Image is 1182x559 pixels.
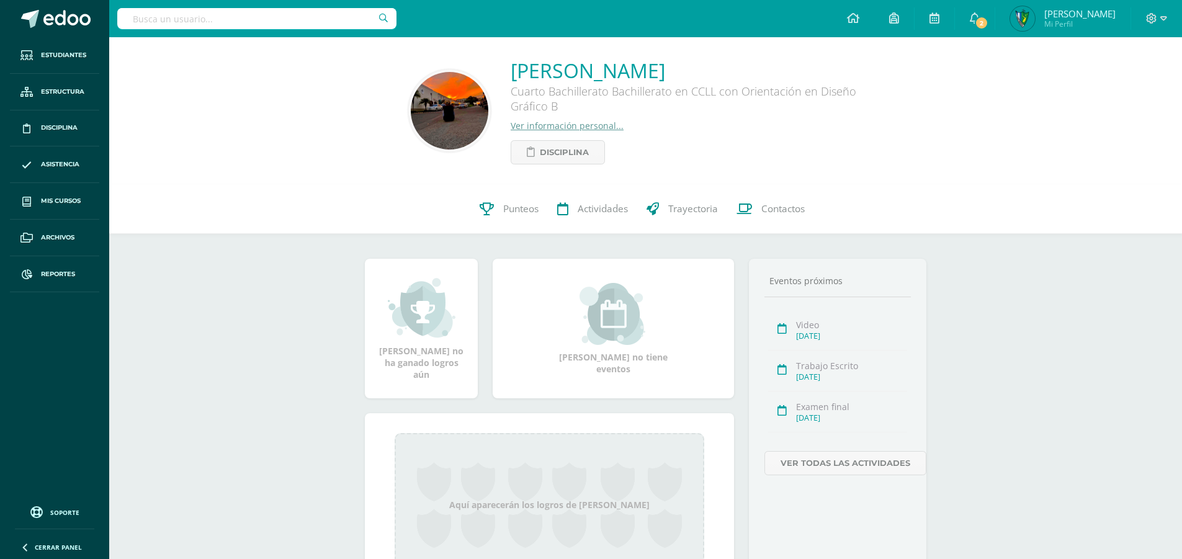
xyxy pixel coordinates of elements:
span: Asistencia [41,159,79,169]
span: 2 [975,16,988,30]
span: Mis cursos [41,196,81,206]
a: Estructura [10,74,99,110]
a: [PERSON_NAME] [511,57,883,84]
a: Contactos [727,184,814,234]
span: Punteos [503,202,539,215]
div: [PERSON_NAME] no tiene eventos [552,283,676,375]
span: Actividades [578,202,628,215]
span: Cerrar panel [35,543,82,552]
div: [PERSON_NAME] no ha ganado logros aún [377,277,465,380]
a: Archivos [10,220,99,256]
span: Soporte [50,508,79,517]
div: Trabajo Escrito [796,360,907,372]
a: Ver información personal... [511,120,624,132]
a: Ver todas las actividades [764,451,926,475]
span: Estudiantes [41,50,86,60]
input: Busca un usuario... [117,8,396,29]
span: [PERSON_NAME] [1044,7,1116,20]
span: Estructura [41,87,84,97]
a: Estudiantes [10,37,99,74]
span: Disciplina [41,123,78,133]
span: Mi Perfil [1044,19,1116,29]
div: Video [796,319,907,331]
div: Eventos próximos [764,275,911,287]
a: Asistencia [10,146,99,183]
img: achievement_small.png [388,277,455,339]
span: Reportes [41,269,75,279]
a: Punteos [470,184,548,234]
span: Disciplina [540,141,589,164]
a: Reportes [10,256,99,293]
div: [DATE] [796,331,907,341]
a: Actividades [548,184,637,234]
img: event_small.png [580,283,647,345]
span: Contactos [761,202,805,215]
div: Examen final [796,401,907,413]
a: Disciplina [511,140,605,164]
img: 1b281a8218983e455f0ded11b96ffc56.png [1010,6,1035,31]
a: Trayectoria [637,184,727,234]
div: Cuarto Bachillerato Bachillerato en CCLL con Orientación en Diseño Gráfico B [511,84,883,120]
div: [DATE] [796,413,907,423]
span: Archivos [41,233,74,243]
img: 0a32ac821d3b3ce4fd9d2376edec6bb1.png [411,72,488,150]
div: [DATE] [796,372,907,382]
a: Soporte [15,503,94,520]
a: Disciplina [10,110,99,147]
a: Mis cursos [10,183,99,220]
span: Trayectoria [668,202,718,215]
